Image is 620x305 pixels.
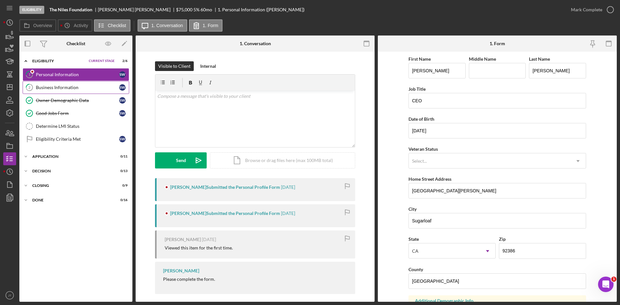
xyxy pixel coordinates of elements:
label: Job Title [408,86,426,92]
div: Send [176,152,186,168]
div: Closing [32,184,111,188]
span: Current Stage [89,59,115,63]
label: Middle Name [469,56,496,62]
button: 1. Conversation [138,19,187,32]
div: S W [119,110,126,117]
div: [PERSON_NAME] Submitted the Personal Profile Form [170,185,280,190]
div: Eligibility [32,59,86,63]
a: 2Business InformationSW [23,81,129,94]
a: Eligibility Criteria MetSW [23,133,129,146]
tspan: 2 [28,85,30,89]
b: The Niles Foundation [49,7,92,12]
div: Please complete the form. [163,277,215,282]
div: 0 / 13 [116,169,128,173]
span: 1 [611,277,616,282]
button: JT [3,289,16,302]
div: Visible to Client [158,61,191,71]
div: Eligibility Criteria Met [36,137,119,142]
label: Date of Birth [408,116,434,122]
div: Done [32,198,111,202]
a: Owner Demographic DataSW [23,94,129,107]
button: Activity [58,19,92,32]
div: Eligibility [19,6,44,14]
div: [PERSON_NAME] [PERSON_NAME] [98,7,176,12]
div: Checklist [67,41,85,46]
div: 0 / 9 [116,184,128,188]
label: Zip [499,236,506,242]
div: [PERSON_NAME] [165,237,201,242]
div: Determine LMI Status [36,124,129,129]
button: 1. Form [189,19,222,32]
label: Last Name [529,56,550,62]
label: Activity [74,23,88,28]
div: S W [119,136,126,142]
div: Select... [412,158,427,164]
label: 1. Form [203,23,218,28]
button: Checklist [94,19,130,32]
div: 2 / 6 [116,59,128,63]
div: Business Information [36,85,119,90]
time: 2025-10-04 14:24 [281,211,295,216]
time: 2025-10-04 14:28 [281,185,295,190]
a: Good Jobs FormSW [23,107,129,120]
span: $75,000 [176,7,192,12]
button: Internal [197,61,219,71]
time: 2025-10-04 14:23 [202,237,216,242]
div: Application [32,155,111,158]
div: Decision [32,169,111,173]
label: City [408,206,417,212]
a: 1Personal InformationSW [23,68,129,81]
div: 1. Conversation [240,41,271,46]
label: County [408,267,423,272]
div: [PERSON_NAME] [163,268,199,273]
text: JT [8,294,12,297]
div: Owner Demographic Data [36,98,119,103]
label: Overview [33,23,52,28]
label: 1. Conversation [151,23,183,28]
label: Home Street Address [408,176,451,182]
button: Visible to Client [155,61,194,71]
div: 1. Form [490,41,505,46]
button: Overview [19,19,56,32]
div: CA [412,249,418,254]
label: Checklist [108,23,126,28]
div: 1. Personal Information ([PERSON_NAME]) [218,7,305,12]
div: 60 mo [201,7,212,12]
div: S W [119,71,126,78]
tspan: 1 [28,72,30,76]
div: Good Jobs Form [36,111,119,116]
div: 0 / 11 [116,155,128,158]
label: First Name [408,56,431,62]
div: Viewed this item for the first time. [165,245,233,250]
div: S W [119,97,126,104]
div: Mark Complete [571,3,602,16]
iframe: Intercom live chat [598,277,614,292]
button: Mark Complete [564,3,617,16]
a: Determine LMI Status [23,120,129,133]
div: S W [119,84,126,91]
div: 5 % [193,7,200,12]
div: [PERSON_NAME] Submitted the Personal Profile Form [170,211,280,216]
div: 0 / 16 [116,198,128,202]
div: Personal Information [36,72,119,77]
div: Internal [200,61,216,71]
button: Send [155,152,207,168]
div: Additional Demographic Info [415,298,580,303]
